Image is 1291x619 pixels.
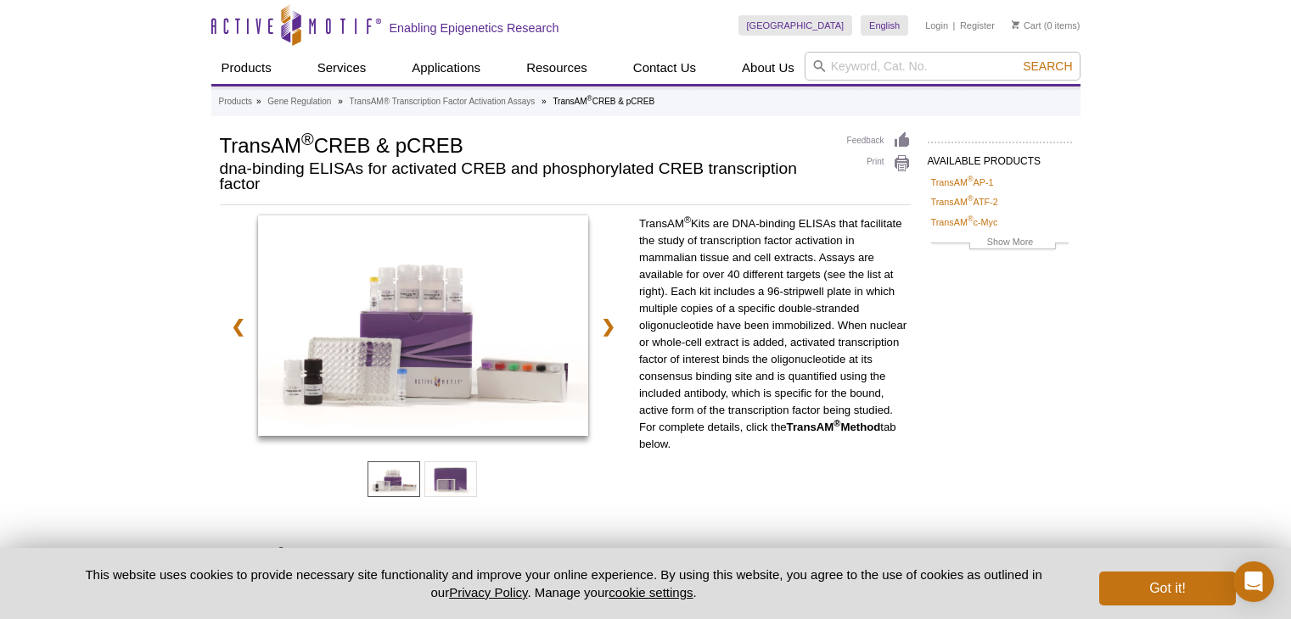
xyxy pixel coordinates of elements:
[928,142,1072,172] h2: AVAILABLE PRODUCTS
[590,307,626,346] a: ❯
[1018,59,1077,74] button: Search
[931,215,998,230] a: TransAM®c-Myc
[805,52,1081,81] input: Keyword, Cat. No.
[787,421,881,433] strong: TransAM Method
[1023,59,1072,73] span: Search
[925,20,948,31] a: Login
[553,97,654,106] li: TransAM CREB & pCREB
[738,15,853,36] a: [GEOGRAPHIC_DATA]
[56,566,1072,601] p: This website uses cookies to provide necessary site functionality and improve your online experie...
[684,215,691,225] sup: ®
[219,94,252,109] a: Products
[220,161,830,192] h2: dna-binding ELISAs for activated CREB and phosphorylated CREB transcription factor
[211,52,282,84] a: Products
[350,94,536,109] a: TransAM® Transcription Factor Activation Assays
[609,585,693,599] button: cookie settings
[267,94,331,109] a: Gene Regulation
[1012,20,1041,31] a: Cart
[1233,561,1274,602] div: Open Intercom Messenger
[390,20,559,36] h2: Enabling Epigenetics Research
[847,154,911,173] a: Print
[307,52,377,84] a: Services
[301,130,314,148] sup: ®
[220,131,830,157] h1: TransAM CREB & pCREB
[449,585,527,599] a: Privacy Policy
[623,52,706,84] a: Contact Us
[968,195,974,204] sup: ®
[732,52,805,84] a: About Us
[960,20,995,31] a: Register
[587,94,592,103] sup: ®
[516,52,598,84] a: Resources
[258,215,588,441] a: TransAM CREB & pCREB Kit
[834,418,840,428] sup: ®
[277,546,285,560] sup: ®
[847,131,911,150] a: Feedback
[931,175,994,190] a: TransAM®AP-1
[861,15,908,36] a: English
[256,97,261,106] li: »
[1099,572,1235,605] button: Got it!
[968,175,974,183] sup: ®
[338,97,343,106] li: »
[953,15,956,36] li: |
[639,215,911,453] p: TransAM Kits are DNA-binding ELISAs that facilitate the study of transcription factor activation ...
[542,97,547,106] li: »
[1012,15,1081,36] li: (0 items)
[258,215,588,436] img: TransAM CREB & pCREB Kit
[968,215,974,223] sup: ®
[220,307,256,346] a: ❮
[931,194,998,209] a: TransAM®ATF-2
[931,234,1069,254] a: Show More
[401,52,491,84] a: Applications
[1012,20,1019,29] img: Your Cart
